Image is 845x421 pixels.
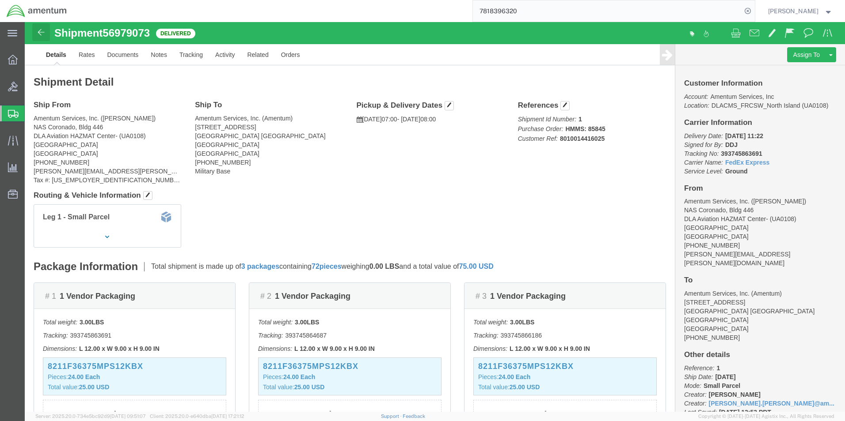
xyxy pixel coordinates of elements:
[35,413,146,419] span: Server: 2025.20.0-734e5bc92d9
[768,6,818,16] span: Demetrus Flowers
[150,413,244,419] span: Client: 2025.20.0-e640dba
[698,413,834,420] span: Copyright © [DATE]-[DATE] Agistix Inc., All Rights Reserved
[473,0,742,22] input: Search for shipment number, reference number
[25,22,845,412] iframe: FS Legacy Container
[110,413,146,419] span: [DATE] 09:51:07
[6,4,67,18] img: logo
[211,413,244,419] span: [DATE] 17:21:12
[403,413,425,419] a: Feedback
[768,6,833,16] button: [PERSON_NAME]
[381,413,403,419] a: Support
